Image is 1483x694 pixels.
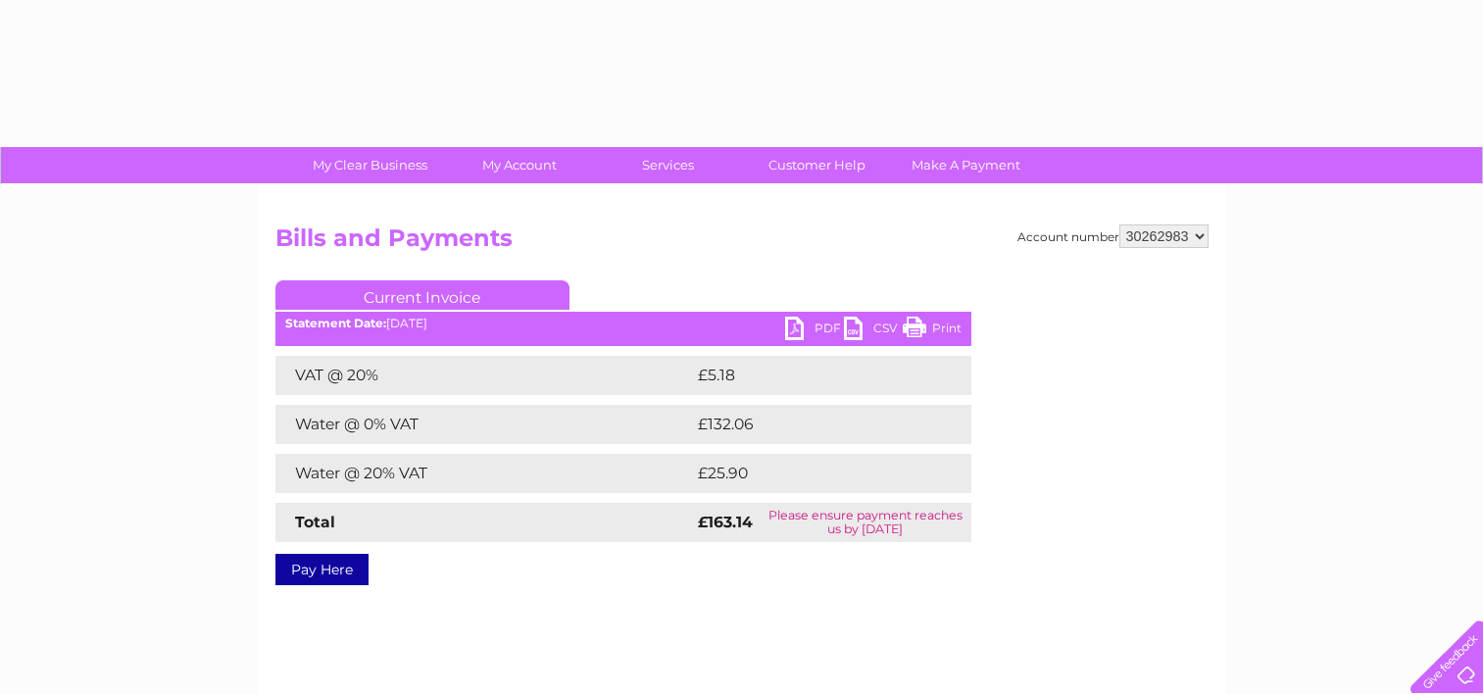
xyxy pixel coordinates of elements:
[587,147,749,183] a: Services
[275,454,693,493] td: Water @ 20% VAT
[736,147,898,183] a: Customer Help
[693,454,932,493] td: £25.90
[760,503,971,542] td: Please ensure payment reaches us by [DATE]
[903,317,962,345] a: Print
[275,356,693,395] td: VAT @ 20%
[698,513,753,531] strong: £163.14
[275,280,569,310] a: Current Invoice
[438,147,600,183] a: My Account
[275,554,369,585] a: Pay Here
[885,147,1047,183] a: Make A Payment
[844,317,903,345] a: CSV
[289,147,451,183] a: My Clear Business
[275,317,971,330] div: [DATE]
[693,405,935,444] td: £132.06
[785,317,844,345] a: PDF
[275,405,693,444] td: Water @ 0% VAT
[275,224,1209,262] h2: Bills and Payments
[295,513,335,531] strong: Total
[1017,224,1209,248] div: Account number
[285,316,386,330] b: Statement Date:
[693,356,923,395] td: £5.18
